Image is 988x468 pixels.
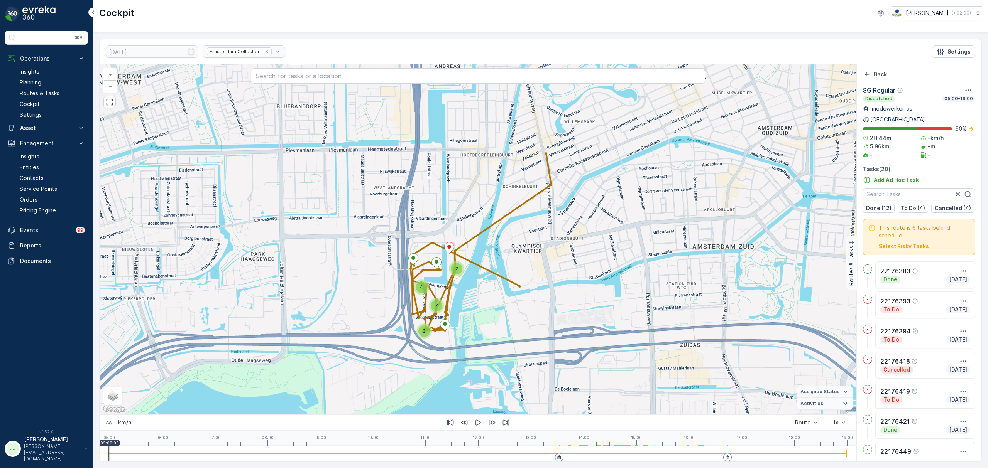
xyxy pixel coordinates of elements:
[931,204,974,213] button: Cancelled (4)
[20,68,39,76] p: Insights
[20,55,73,62] p: Operations
[102,404,127,414] a: Open this area in Google Maps (opens a new window)
[209,435,221,440] p: 07:00
[17,99,88,109] a: Cockpit
[948,276,968,283] p: [DATE]
[17,205,88,216] a: Pricing Engine
[251,68,705,84] input: Search for tasks or a location
[883,426,898,434] p: Done
[833,419,839,426] div: 1x
[883,366,911,374] p: Cancelled
[866,296,869,302] p: -
[77,227,83,233] p: 99
[416,323,432,339] div: 3
[913,448,919,455] div: Help Tooltip Icon
[5,136,88,151] button: Engagement
[17,66,88,77] a: Insights
[423,328,426,334] span: 3
[20,79,41,86] p: Planning
[20,257,85,265] p: Documents
[104,69,116,81] a: Zoom In
[948,336,968,343] p: [DATE]
[880,447,911,456] p: 22176449
[20,153,39,160] p: Insights
[20,100,40,108] p: Cockpit
[947,48,971,56] p: Settings
[24,443,81,462] p: [PERSON_NAME][EMAIL_ADDRESS][DOMAIN_NAME]
[17,194,88,205] a: Orders
[17,183,88,194] a: Service Points
[414,279,429,295] div: 4
[5,429,88,434] span: v 1.52.0
[948,426,968,434] p: [DATE]
[866,266,869,272] p: -
[870,105,912,113] p: medewerker-os
[883,306,900,313] p: To Do
[874,71,887,78] p: Back
[848,246,855,286] p: Routes & Tasks
[906,9,949,17] p: [PERSON_NAME]
[948,366,968,374] p: [DATE]
[864,96,893,102] p: Dispatched
[5,253,88,269] a: Documents
[912,268,918,274] div: Help Tooltip Icon
[863,204,895,213] button: Done (12)
[795,419,811,426] div: Route
[952,10,971,16] p: ( +02:00 )
[928,143,936,150] p: -m
[17,162,88,173] a: Entities
[578,435,589,440] p: 14:00
[20,207,56,214] p: Pricing Engine
[24,436,81,443] p: [PERSON_NAME]
[912,328,919,334] div: Help Tooltip Icon
[20,226,71,234] p: Events
[736,435,747,440] p: 17:00
[20,174,44,182] p: Contacts
[20,185,57,193] p: Service Points
[866,446,869,453] p: -
[901,204,925,212] p: To Do (4)
[892,6,982,20] button: [PERSON_NAME](+02:00)
[106,45,198,58] input: dd/mm/yyyy
[20,111,42,119] p: Settings
[5,120,88,136] button: Asset
[866,416,869,423] p: -
[912,388,918,394] div: Help Tooltip Icon
[100,441,119,445] p: 05:00:00
[5,51,88,66] button: Operations
[420,435,431,440] p: 11:00
[883,396,900,404] p: To Do
[631,435,642,440] p: 15:00
[20,242,85,249] p: Reports
[863,165,975,173] p: Tasks ( 20 )
[104,387,121,404] a: Layers
[870,151,873,159] p: -
[156,435,168,440] p: 06:00
[797,386,853,398] summary: Assignee Status
[879,224,970,239] span: This route is 6 tasks behind schedule!
[104,81,116,92] a: Zoom Out
[912,358,918,364] div: Help Tooltip Icon
[944,96,974,102] p: 05:00-19:00
[874,176,919,184] p: Add Ad Hoc Task
[880,327,911,336] p: 22176394
[20,124,73,132] p: Asset
[928,151,930,159] p: -
[17,77,88,88] a: Planning
[800,401,823,407] span: Activities
[5,6,20,22] img: logo
[435,303,438,308] span: 7
[880,357,910,366] p: 22176418
[17,109,88,120] a: Settings
[883,336,900,343] p: To Do
[5,238,88,253] a: Reports
[102,404,127,414] img: Google
[866,204,892,212] p: Done (12)
[870,116,925,123] p: [GEOGRAPHIC_DATA]
[955,125,967,133] p: 60 %
[103,435,115,440] p: 05:00
[314,435,326,440] p: 09:00
[898,204,928,213] button: To Do (4)
[879,242,929,250] button: Select Risky Tasks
